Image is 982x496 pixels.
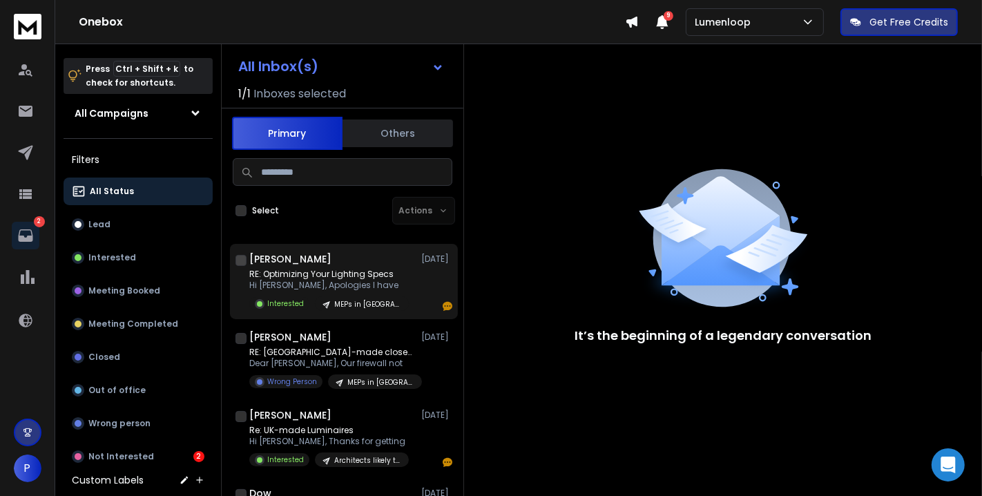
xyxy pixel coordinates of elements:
[14,455,41,482] button: P
[88,385,146,396] p: Out of office
[79,14,625,30] h1: Onebox
[267,455,304,465] p: Interested
[840,8,958,36] button: Get Free Credits
[88,352,120,363] p: Closed
[64,99,213,127] button: All Campaigns
[88,285,160,296] p: Meeting Booked
[249,269,409,280] p: RE: Optimizing Your Lighting Specs
[193,451,204,462] div: 2
[249,425,409,436] p: Re: UK-made Luminaires
[90,186,134,197] p: All Status
[64,310,213,338] button: Meeting Completed
[88,418,151,429] p: Wrong person
[249,347,415,358] p: RE: [GEOGRAPHIC_DATA]-made closed-loop luminaires
[334,455,401,466] p: Architects likely to reply
[249,408,331,422] h1: [PERSON_NAME]
[249,436,409,447] p: Hi [PERSON_NAME], Thanks for getting
[249,330,331,344] h1: [PERSON_NAME]
[64,376,213,404] button: Out of office
[64,443,213,470] button: Not Interested2
[88,318,178,330] p: Meeting Completed
[695,15,756,29] p: Lumenloop
[421,254,452,265] p: [DATE]
[75,106,148,120] h1: All Campaigns
[421,410,452,421] p: [DATE]
[64,178,213,205] button: All Status
[664,11,673,21] span: 9
[113,61,180,77] span: Ctrl + Shift + k
[12,222,39,249] a: 2
[64,410,213,437] button: Wrong person
[249,280,409,291] p: Hi [PERSON_NAME], Apologies I have
[869,15,948,29] p: Get Free Credits
[227,53,455,80] button: All Inbox(s)
[253,86,346,102] h3: Inboxes selected
[88,252,136,263] p: Interested
[238,59,318,73] h1: All Inbox(s)
[72,473,144,487] h3: Custom Labels
[343,118,453,149] button: Others
[88,219,110,230] p: Lead
[34,216,45,227] p: 2
[347,377,414,388] p: MEPs in [GEOGRAPHIC_DATA]/[GEOGRAPHIC_DATA]
[421,332,452,343] p: [DATE]
[88,451,154,462] p: Not Interested
[64,343,213,371] button: Closed
[932,448,965,481] div: Open Intercom Messenger
[14,14,41,39] img: logo
[334,299,401,309] p: MEPs in [GEOGRAPHIC_DATA]/[GEOGRAPHIC_DATA]
[238,86,251,102] span: 1 / 1
[64,277,213,305] button: Meeting Booked
[64,211,213,238] button: Lead
[64,244,213,271] button: Interested
[249,252,331,266] h1: [PERSON_NAME]
[64,150,213,169] h3: Filters
[249,358,415,369] p: Dear [PERSON_NAME], Our firewall not
[86,62,193,90] p: Press to check for shortcuts.
[232,117,343,150] button: Primary
[267,376,317,387] p: Wrong Person
[575,326,872,345] p: It’s the beginning of a legendary conversation
[267,298,304,309] p: Interested
[252,205,279,216] label: Select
